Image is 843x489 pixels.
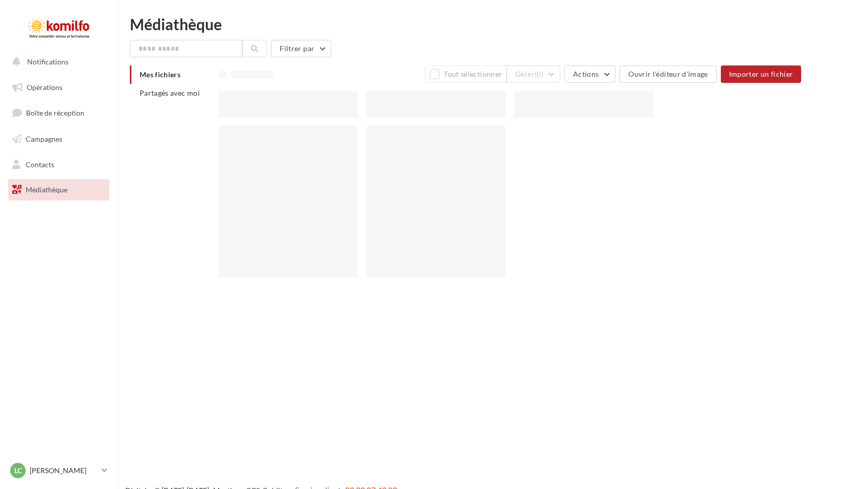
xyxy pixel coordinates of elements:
span: Boîte de réception [26,108,84,117]
a: Opérations [6,77,111,98]
button: Filtrer par [271,40,331,57]
span: Opérations [27,83,62,92]
p: [PERSON_NAME] [30,465,98,476]
button: Ouvrir l'éditeur d'image [620,65,716,83]
span: Médiathèque [26,185,67,194]
a: Contacts [6,154,111,175]
button: Notifications [6,51,107,73]
a: Campagnes [6,128,111,150]
span: Actions [573,70,599,78]
span: Lc [14,465,22,476]
button: Importer un fichier [721,65,802,83]
button: Gérer(0) [507,65,560,83]
a: Boîte de réception [6,102,111,124]
a: Médiathèque [6,179,111,201]
button: Tout sélectionner [425,65,507,83]
span: Partagés avec moi [140,88,200,97]
a: Lc [PERSON_NAME] [8,461,109,480]
span: Campagnes [26,135,62,143]
span: Mes fichiers [140,70,180,79]
span: Importer un fichier [729,70,793,78]
span: Notifications [27,57,69,66]
span: (0) [535,70,543,78]
button: Actions [564,65,616,83]
div: Médiathèque [130,16,831,32]
span: Contacts [26,160,54,168]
